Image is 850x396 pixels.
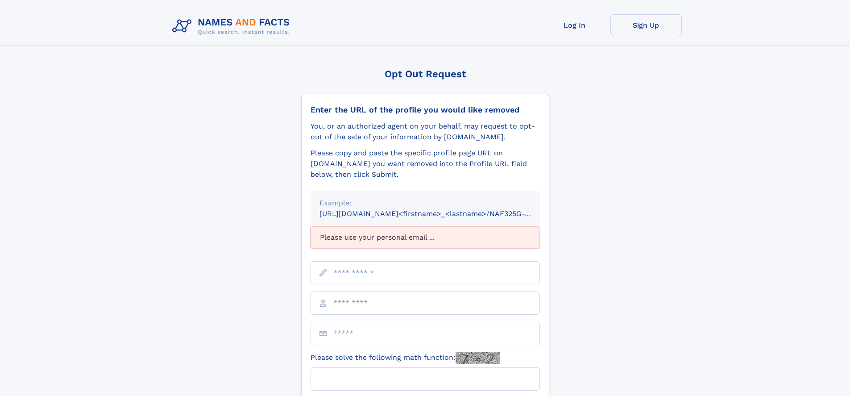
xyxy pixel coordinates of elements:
div: Example: [319,198,531,208]
a: Sign Up [610,14,682,36]
div: You, or an authorized agent on your behalf, may request to opt-out of the sale of your informatio... [311,121,540,142]
div: Please use your personal email ... [311,226,540,249]
div: Please copy and paste the specific profile page URL on [DOMAIN_NAME] you want removed into the Pr... [311,148,540,180]
div: Enter the URL of the profile you would like removed [311,105,540,115]
a: Log In [539,14,610,36]
div: Opt Out Request [301,68,549,79]
small: [URL][DOMAIN_NAME]<firstname>_<lastname>/NAF325G-xxxxxxxx [319,209,557,218]
img: Logo Names and Facts [169,14,297,38]
label: Please solve the following math function: [311,352,500,364]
